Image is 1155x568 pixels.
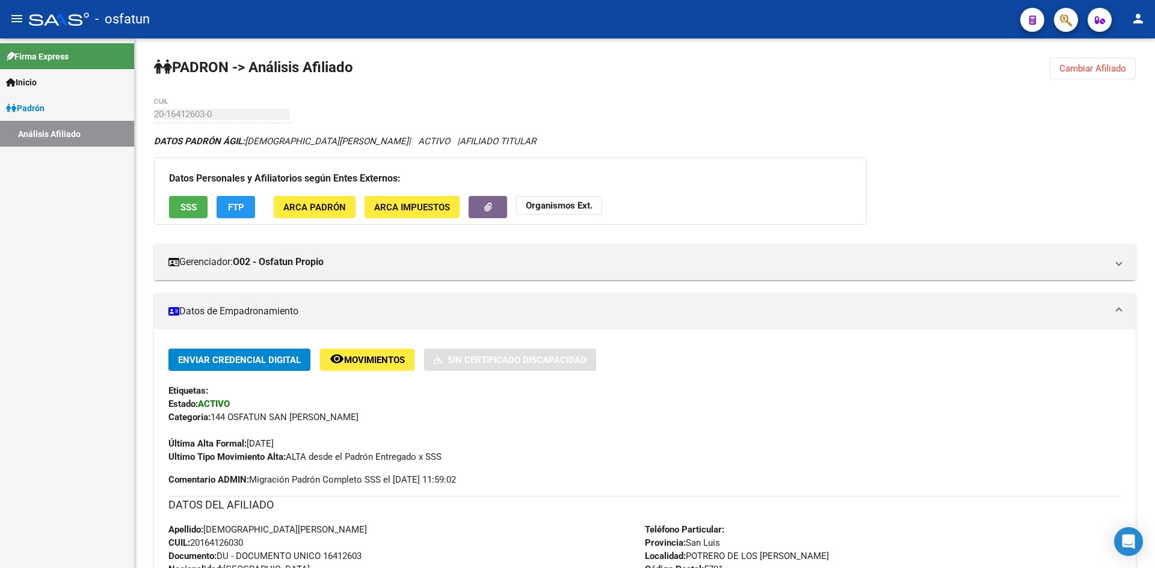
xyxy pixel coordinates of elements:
[168,537,190,548] strong: CUIL:
[10,11,24,26] mat-icon: menu
[154,244,1136,280] mat-expansion-panel-header: Gerenciador:O02 - Osfatun Propio
[168,496,1121,513] h3: DATOS DEL AFILIADO
[645,551,686,561] strong: Localidad:
[154,136,408,147] span: [DEMOGRAPHIC_DATA][PERSON_NAME]
[365,196,460,218] button: ARCA Impuestos
[645,537,686,548] strong: Provincia:
[516,196,602,215] button: Organismos Ext.
[344,355,405,365] span: Movimientos
[169,196,208,218] button: SSS
[168,349,310,371] button: Enviar Credencial Digital
[645,524,724,535] strong: Teléfono Particular:
[233,255,324,269] strong: O02 - Osfatun Propio
[6,102,45,115] span: Padrón
[168,524,203,535] strong: Apellido:
[169,170,852,187] h3: Datos Personales y Afiliatorios según Entes Externos:
[154,293,1136,329] mat-expansion-panel-header: Datos de Empadronamiento
[168,473,456,486] span: Migración Padrón Completo SSS el [DATE] 11:59:02
[178,355,301,365] span: Enviar Credencial Digital
[168,255,1107,269] mat-panel-title: Gerenciador:
[1114,527,1143,556] div: Open Intercom Messenger
[168,537,243,548] span: 20164126030
[168,474,249,485] strong: Comentario ADMIN:
[168,411,1121,424] div: 144 OSFATUN SAN [PERSON_NAME]
[217,196,255,218] button: FTP
[168,524,367,535] span: [DEMOGRAPHIC_DATA][PERSON_NAME]
[180,202,197,213] span: SSS
[6,76,37,89] span: Inicio
[283,202,346,213] span: ARCA Padrón
[168,438,274,449] span: [DATE]
[424,349,596,371] button: Sin Certificado Discapacidad
[374,202,450,213] span: ARCA Impuestos
[448,355,587,365] span: Sin Certificado Discapacidad
[460,136,536,147] span: AFILIADO TITULAR
[645,537,720,548] span: San Luis
[168,305,1107,318] mat-panel-title: Datos de Empadronamiento
[228,202,244,213] span: FTP
[1050,58,1136,79] button: Cambiar Afiliado
[526,200,593,211] strong: Organismos Ext.
[168,438,247,449] strong: Última Alta Formal:
[168,385,208,396] strong: Etiquetas:
[168,399,198,409] strong: Estado:
[320,349,414,371] button: Movimientos
[1131,11,1145,26] mat-icon: person
[168,551,362,561] span: DU - DOCUMENTO UNICO 16412603
[168,451,442,462] span: ALTA desde el Padrón Entregado x SSS
[168,451,286,462] strong: Ultimo Tipo Movimiento Alta:
[154,136,536,147] i: | ACTIVO |
[168,412,211,423] strong: Categoria:
[330,352,344,366] mat-icon: remove_red_eye
[6,50,69,63] span: Firma Express
[154,59,353,76] strong: PADRON -> Análisis Afiliado
[154,136,245,147] strong: DATOS PADRÓN ÁGIL:
[274,196,356,218] button: ARCA Padrón
[198,399,230,409] strong: ACTIVO
[95,6,150,32] span: - osfatun
[168,551,217,561] strong: Documento:
[645,551,829,561] span: POTRERO DE LOS [PERSON_NAME]
[1059,63,1126,74] span: Cambiar Afiliado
